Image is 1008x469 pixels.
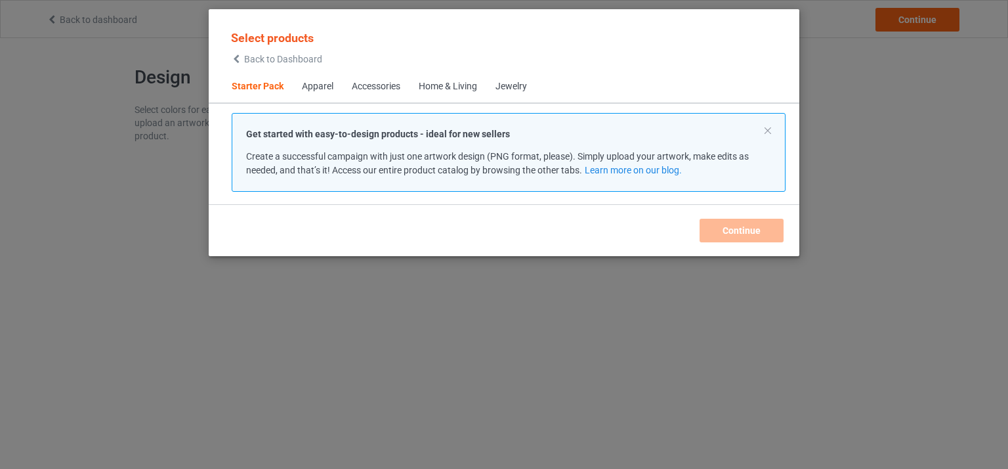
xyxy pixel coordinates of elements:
[352,80,400,93] div: Accessories
[419,80,477,93] div: Home & Living
[585,165,682,175] a: Learn more on our blog.
[302,80,333,93] div: Apparel
[231,31,314,45] span: Select products
[244,54,322,64] span: Back to Dashboard
[222,71,293,102] span: Starter Pack
[246,129,510,139] strong: Get started with easy-to-design products - ideal for new sellers
[495,80,527,93] div: Jewelry
[246,151,749,175] span: Create a successful campaign with just one artwork design (PNG format, please). Simply upload you...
